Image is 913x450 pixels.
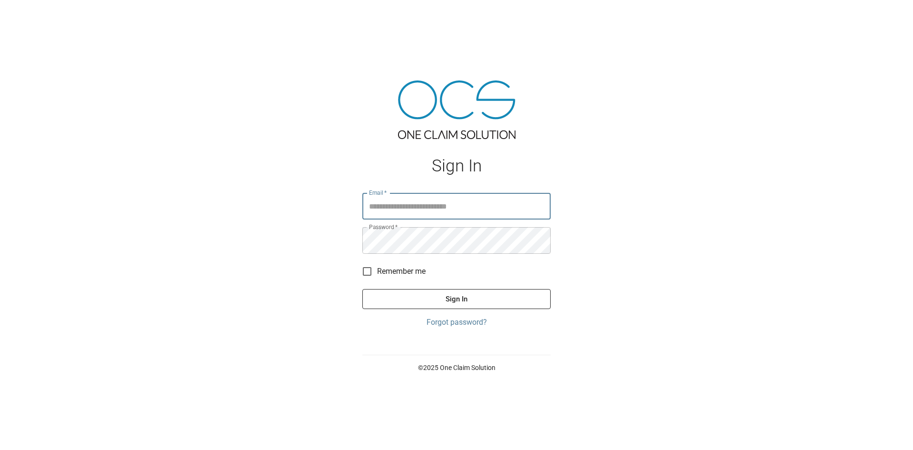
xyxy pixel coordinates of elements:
[369,223,398,231] label: Password
[362,289,551,309] button: Sign In
[377,266,426,277] span: Remember me
[362,363,551,372] p: © 2025 One Claim Solution
[398,80,515,139] img: ocs-logo-tra.png
[362,317,551,328] a: Forgot password?
[369,189,387,197] label: Email
[362,156,551,176] h1: Sign In
[11,6,49,25] img: ocs-logo-white-transparent.png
